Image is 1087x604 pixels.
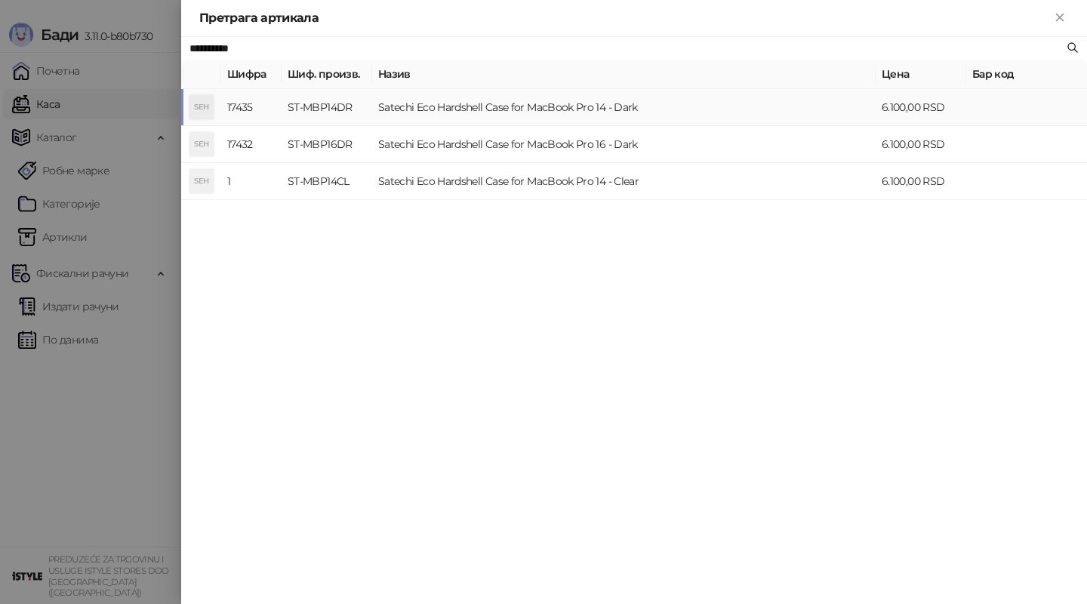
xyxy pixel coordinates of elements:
div: SEH [189,95,214,119]
div: SEH [189,132,214,156]
td: Satechi Eco Hardshell Case for MacBook Pro 14 - Dark [372,89,876,126]
th: Шифра [221,60,282,89]
td: 17435 [221,89,282,126]
td: ST-MBP14CL [282,163,372,200]
td: 6.100,00 RSD [876,126,966,163]
div: Претрага артикала [199,9,1051,27]
td: Satechi Eco Hardshell Case for MacBook Pro 16 - Dark [372,126,876,163]
th: Цена [876,60,966,89]
td: ST-MBP16DR [282,126,372,163]
td: Satechi Eco Hardshell Case for MacBook Pro 14 - Clear [372,163,876,200]
td: 1 [221,163,282,200]
th: Назив [372,60,876,89]
th: Шиф. произв. [282,60,372,89]
td: 17432 [221,126,282,163]
td: 6.100,00 RSD [876,89,966,126]
div: SEH [189,169,214,193]
td: ST-MBP14DR [282,89,372,126]
th: Бар код [966,60,1087,89]
td: 6.100,00 RSD [876,163,966,200]
button: Close [1051,9,1069,27]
